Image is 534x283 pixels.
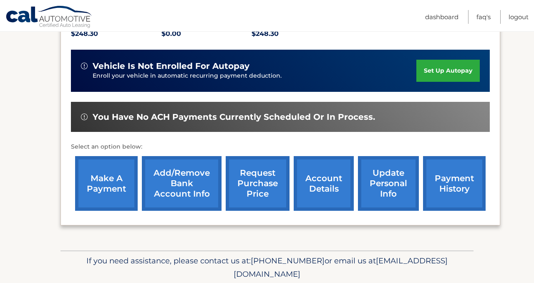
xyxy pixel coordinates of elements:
[93,61,249,71] span: vehicle is not enrolled for autopay
[425,10,458,24] a: Dashboard
[93,71,416,81] p: Enroll your vehicle in automatic recurring payment deduction.
[476,10,491,24] a: FAQ's
[5,5,93,30] a: Cal Automotive
[66,254,468,281] p: If you need assistance, please contact us at: or email us at
[234,256,448,279] span: [EMAIL_ADDRESS][DOMAIN_NAME]
[81,114,88,120] img: alert-white.svg
[423,156,486,211] a: payment history
[93,112,375,122] span: You have no ACH payments currently scheduled or in process.
[161,28,252,40] p: $0.00
[358,156,419,211] a: update personal info
[509,10,529,24] a: Logout
[142,156,222,211] a: Add/Remove bank account info
[294,156,354,211] a: account details
[251,256,325,265] span: [PHONE_NUMBER]
[75,156,138,211] a: make a payment
[71,142,490,152] p: Select an option below:
[71,28,161,40] p: $248.30
[252,28,342,40] p: $248.30
[416,60,480,82] a: set up autopay
[81,63,88,69] img: alert-white.svg
[226,156,290,211] a: request purchase price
